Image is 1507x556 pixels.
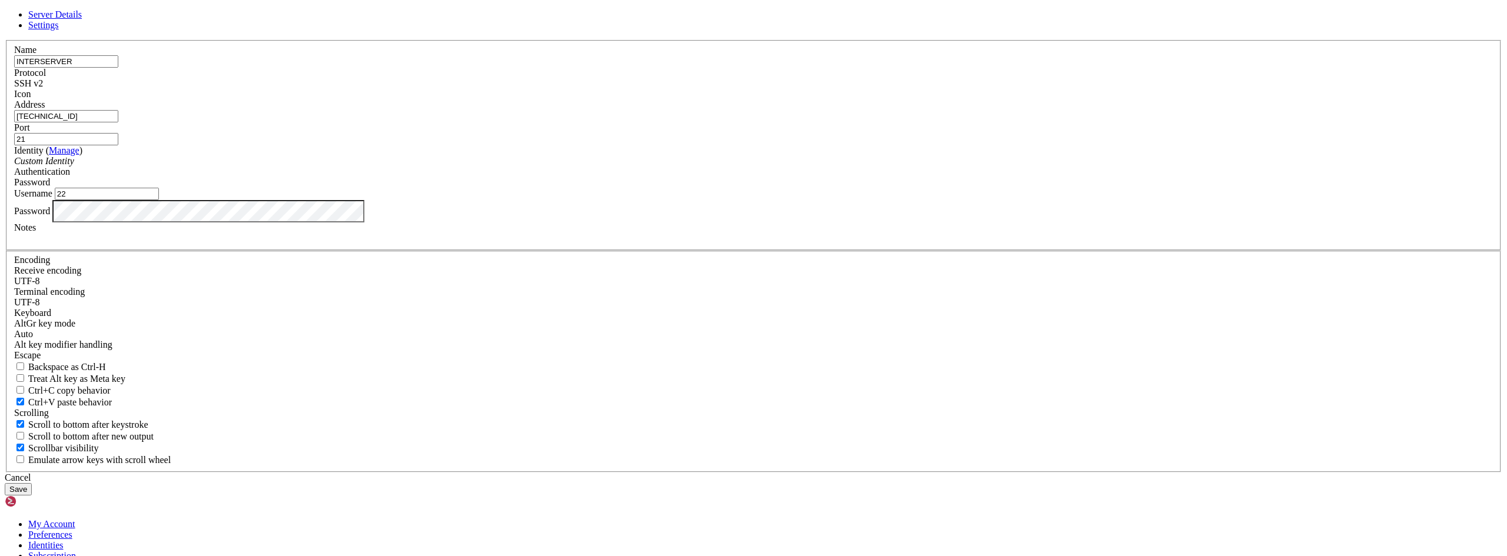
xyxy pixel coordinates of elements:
span: Backspace as Ctrl-H [28,362,106,372]
label: Ctrl-C copies if true, send ^C to host if false. Ctrl-Shift-C sends ^C to host if true, copies if... [14,385,111,395]
input: Ctrl+V paste behavior [16,398,24,405]
span: Emulate arrow keys with scroll wheel [28,455,171,465]
label: Password [14,205,50,215]
div: UTF-8 [14,276,1493,287]
label: Controls how the Alt key is handled. Escape: Send an ESC prefix. 8-Bit: Add 128 to the typed char... [14,339,112,349]
input: Backspace as Ctrl-H [16,362,24,370]
label: Keyboard [14,308,51,318]
a: Manage [49,145,79,155]
label: The default terminal encoding. ISO-2022 enables character map translations (like graphics maps). ... [14,287,85,297]
input: Server Name [14,55,118,68]
label: When using the alternative screen buffer, and DECCKM (Application Cursor Keys) is active, mouse w... [14,455,171,465]
span: Password [14,177,50,187]
span: Auto [14,329,33,339]
span: Scroll to bottom after new output [28,431,154,441]
span: UTF-8 [14,297,40,307]
label: Authentication [14,167,70,177]
label: Icon [14,89,31,99]
label: Set the expected encoding for data received from the host. If the encodings do not match, visual ... [14,318,75,328]
a: My Account [28,519,75,529]
label: Port [14,122,30,132]
input: Ctrl+C copy behavior [16,386,24,394]
label: Ctrl+V pastes if true, sends ^V to host if false. Ctrl+Shift+V sends ^V to host if true, pastes i... [14,397,112,407]
i: Custom Identity [14,156,74,166]
a: Settings [28,20,59,30]
label: Scrolling [14,408,49,418]
label: The vertical scrollbar mode. [14,443,99,453]
div: Cancel [5,472,1502,483]
label: Scroll to bottom after new output. [14,431,154,441]
span: UTF-8 [14,276,40,286]
label: Address [14,99,45,109]
input: Login Username [55,188,159,200]
input: Port Number [14,133,118,145]
input: Scroll to bottom after new output [16,432,24,440]
label: Name [14,45,36,55]
span: ( ) [46,145,82,155]
label: Identity [14,145,82,155]
div: Custom Identity [14,156,1493,167]
img: Shellngn [5,495,72,507]
label: Encoding [14,255,50,265]
span: SSH v2 [14,78,43,88]
span: Scroll to bottom after keystroke [28,420,148,430]
label: Protocol [14,68,46,78]
input: Scrollbar visibility [16,444,24,451]
span: Scrollbar visibility [28,443,99,453]
input: Emulate arrow keys with scroll wheel [16,455,24,463]
div: UTF-8 [14,297,1493,308]
span: Treat Alt key as Meta key [28,374,125,384]
label: Whether to scroll to the bottom on any keystroke. [14,420,148,430]
a: Preferences [28,530,72,540]
div: Auto [14,329,1493,339]
span: Escape [14,350,41,360]
a: Identities [28,540,64,550]
button: Save [5,483,32,495]
span: Ctrl+C copy behavior [28,385,111,395]
label: Notes [14,222,36,232]
input: Host Name or IP [14,110,118,122]
span: Ctrl+V paste behavior [28,397,112,407]
a: Server Details [28,9,82,19]
input: Treat Alt key as Meta key [16,374,24,382]
input: Scroll to bottom after keystroke [16,420,24,428]
label: Whether the Alt key acts as a Meta key or as a distinct Alt key. [14,374,125,384]
label: Set the expected encoding for data received from the host. If the encodings do not match, visual ... [14,265,81,275]
div: Escape [14,350,1493,361]
label: Username [14,188,52,198]
div: SSH v2 [14,78,1493,89]
div: Password [14,177,1493,188]
label: If true, the backspace should send BS ('\x08', aka ^H). Otherwise the backspace key should send '... [14,362,106,372]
